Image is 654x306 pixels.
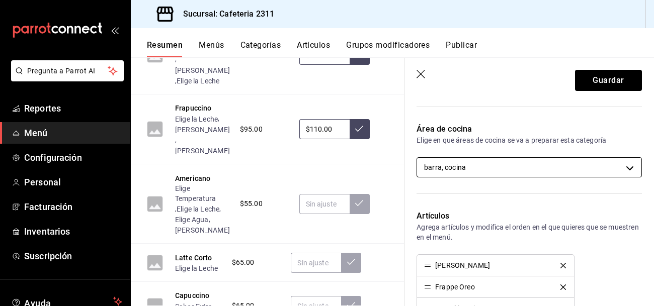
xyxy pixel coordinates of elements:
[175,8,274,20] h3: Sucursal: Cafeteria 2311
[175,215,209,225] button: Elige Agua
[232,257,255,268] span: $65.00
[24,225,122,238] span: Inventarios
[240,198,263,209] span: $55.00
[24,151,122,164] span: Configuración
[177,76,219,86] button: Elige la Leche
[175,113,230,156] div: , ,
[417,123,642,135] p: Área de cocina
[11,60,124,81] button: Pregunta a Parrot AI
[575,70,642,91] button: Guardar
[299,119,350,139] input: Sin ajuste
[435,283,474,290] div: Frappe Oreo
[553,263,573,268] button: delete
[24,249,122,263] span: Suscripción
[177,204,219,214] button: Elige la Leche
[175,225,230,235] button: [PERSON_NAME]
[175,173,210,183] button: Americano
[417,222,642,242] p: Agrega artículos y modifica el orden en el que quieres que se muestren en el menú.
[24,101,122,115] span: Reportes
[147,40,183,57] button: Resumen
[299,194,350,214] input: Sin ajuste
[175,114,218,124] button: Elige la Leche
[446,40,477,57] button: Publicar
[240,124,263,135] span: $95.00
[24,200,122,214] span: Facturación
[175,65,230,75] button: [PERSON_NAME]
[175,125,230,135] button: [PERSON_NAME]
[291,253,341,273] input: Sin ajuste
[111,26,119,34] button: open_drawer_menu
[417,210,642,222] p: Artículos
[175,290,209,300] button: Capuccino
[346,40,430,57] button: Grupos modificadores
[553,284,573,290] button: delete
[417,157,642,177] div: barra, cocina
[175,183,230,203] button: Elige Temperatura
[175,263,218,273] button: Elige la Leche
[240,40,281,57] button: Categorías
[199,40,224,57] button: Menús
[24,175,122,189] span: Personal
[175,253,212,263] button: Latte Corto
[175,183,230,236] div: , , ,
[175,146,230,156] button: [PERSON_NAME]
[175,103,212,113] button: Frapuccino
[24,126,122,140] span: Menú
[7,73,124,83] a: Pregunta a Parrot AI
[297,40,330,57] button: Artículos
[27,66,108,76] span: Pregunta a Parrot AI
[435,262,490,269] div: [PERSON_NAME]
[417,135,642,145] p: Elige en que áreas de cocina se va a preparar esta categoría
[175,34,230,86] div: , ,
[147,40,654,57] div: navigation tabs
